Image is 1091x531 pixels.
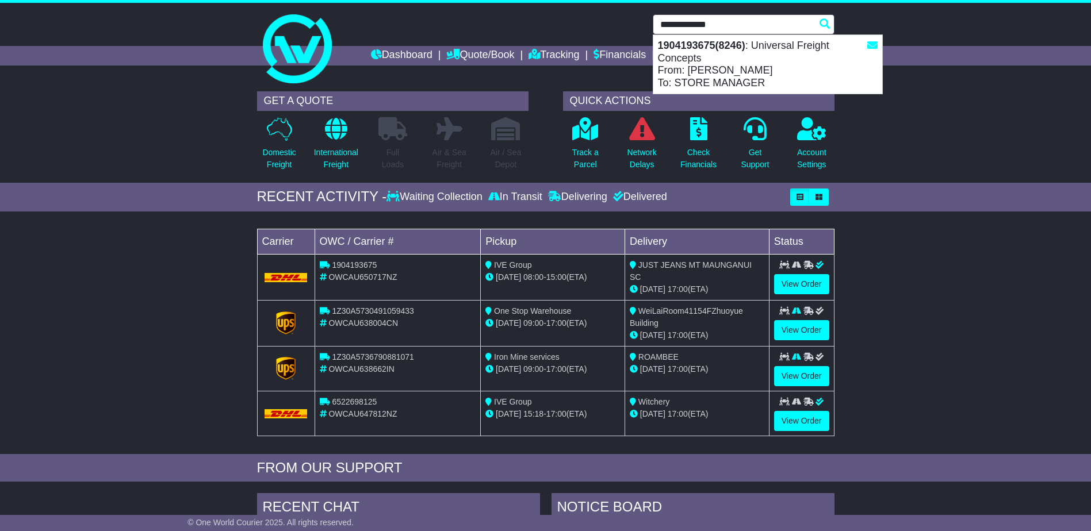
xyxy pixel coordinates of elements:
a: View Order [774,274,829,294]
div: QUICK ACTIONS [563,91,834,111]
div: (ETA) [630,408,764,420]
a: NetworkDelays [626,117,657,177]
span: OWCAU647812NZ [328,409,397,418]
span: 17:00 [546,318,566,328]
div: Delivered [610,191,667,203]
span: 08:00 [523,272,543,282]
span: IVE Group [494,397,531,406]
span: 1904193675 [332,260,377,270]
p: Domestic Freight [262,147,296,171]
div: RECENT ACTIVITY - [257,188,387,205]
span: [DATE] [496,409,521,418]
span: [DATE] [640,409,665,418]
div: NOTICE BOARD [552,493,834,524]
a: GetSupport [740,117,770,177]
span: [DATE] [496,364,521,374]
a: Dashboard [371,46,432,66]
td: Carrier [257,229,315,254]
div: - (ETA) [485,363,620,375]
span: OWCAU638004CN [328,318,398,328]
div: GET A QUOTE [257,91,529,111]
p: Network Delays [627,147,656,171]
span: [DATE] [496,318,521,328]
a: View Order [774,366,829,386]
div: - (ETA) [485,408,620,420]
a: DomesticFreight [262,117,296,177]
p: Account Settings [797,147,826,171]
span: Iron Mine services [494,352,560,361]
div: Waiting Collection [386,191,485,203]
a: Tracking [529,46,579,66]
div: In Transit [485,191,545,203]
span: 1Z30A5730491059433 [332,306,414,315]
a: InternationalFreight [313,117,359,177]
a: Quote/Book [446,46,514,66]
span: 15:18 [523,409,543,418]
span: 17:00 [668,364,688,374]
td: Pickup [481,229,625,254]
div: RECENT CHAT [257,493,540,524]
img: GetCarrierServiceLogo [276,311,296,334]
strong: 1904193675(8246) [658,40,745,51]
span: OWCAU638662IN [328,364,394,374]
span: 09:00 [523,318,543,328]
div: (ETA) [630,363,764,375]
span: 15:00 [546,272,566,282]
span: © One World Courier 2025. All rights reserved. [187,518,354,527]
p: Full Loads [378,147,407,171]
img: DHL.png [265,409,308,418]
span: [DATE] [640,330,665,340]
div: (ETA) [630,329,764,341]
p: Air & Sea Freight [432,147,466,171]
p: Check Financials [680,147,717,171]
a: CheckFinancials [680,117,717,177]
span: 17:00 [546,364,566,374]
td: Status [769,229,834,254]
img: GetCarrierServiceLogo [276,357,296,380]
span: 17:00 [668,330,688,340]
td: Delivery [625,229,769,254]
span: ROAMBEE [638,352,679,361]
a: View Order [774,320,829,340]
span: 09:00 [523,364,543,374]
span: Witchery [638,397,669,406]
span: 1Z30A5736790881071 [332,352,414,361]
div: : Universal Freight Concepts From: [PERSON_NAME] To: STORE MANAGER [653,35,882,94]
span: IVE Group [494,260,531,270]
a: Track aParcel [572,117,599,177]
td: OWC / Carrier # [315,229,481,254]
p: Get Support [741,147,769,171]
span: [DATE] [640,364,665,374]
span: One Stop Warehouse [494,306,571,315]
span: 17:00 [546,409,566,418]
span: 17:00 [668,284,688,294]
p: Air / Sea Depot [491,147,522,171]
span: OWCAU650717NZ [328,272,397,282]
span: JUST JEANS MT MAUNGANUI SC [630,260,752,282]
div: (ETA) [630,283,764,295]
span: 17:00 [668,409,688,418]
img: DHL.png [265,273,308,282]
span: WeiLaiRoom41154FZhuoyue Building [630,306,743,328]
div: Delivering [545,191,610,203]
a: Financials [594,46,646,66]
span: [DATE] [496,272,521,282]
a: AccountSettings [797,117,827,177]
span: [DATE] [640,284,665,294]
a: View Order [774,411,829,431]
span: 6522698125 [332,397,377,406]
p: International Freight [314,147,358,171]
div: - (ETA) [485,317,620,329]
div: FROM OUR SUPPORT [257,460,834,476]
p: Track a Parcel [572,147,599,171]
div: - (ETA) [485,271,620,283]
